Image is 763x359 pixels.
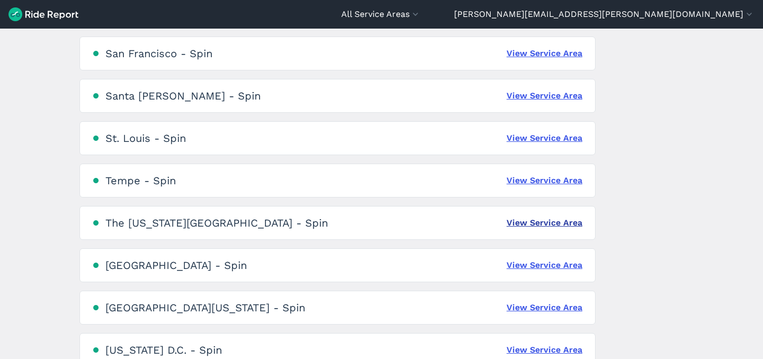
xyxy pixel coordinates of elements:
a: View Service Area [507,301,582,314]
div: Santa [PERSON_NAME] - Spin [105,89,261,102]
div: The [US_STATE][GEOGRAPHIC_DATA] - Spin [105,217,328,229]
a: View Service Area [507,217,582,229]
button: All Service Areas [341,8,421,21]
img: Ride Report [8,7,78,21]
div: Tempe - Spin [105,174,176,187]
div: [US_STATE] D.C. - Spin [105,344,222,356]
div: St. Louis - Spin [105,132,186,145]
a: View Service Area [507,174,582,187]
a: View Service Area [507,344,582,356]
div: [GEOGRAPHIC_DATA] - Spin [105,259,247,272]
div: San Francisco - Spin [105,47,212,60]
button: [PERSON_NAME][EMAIL_ADDRESS][PERSON_NAME][DOMAIN_NAME] [454,8,755,21]
a: View Service Area [507,47,582,60]
a: View Service Area [507,89,582,102]
a: View Service Area [507,259,582,272]
div: [GEOGRAPHIC_DATA][US_STATE] - Spin [105,301,305,314]
a: View Service Area [507,132,582,145]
